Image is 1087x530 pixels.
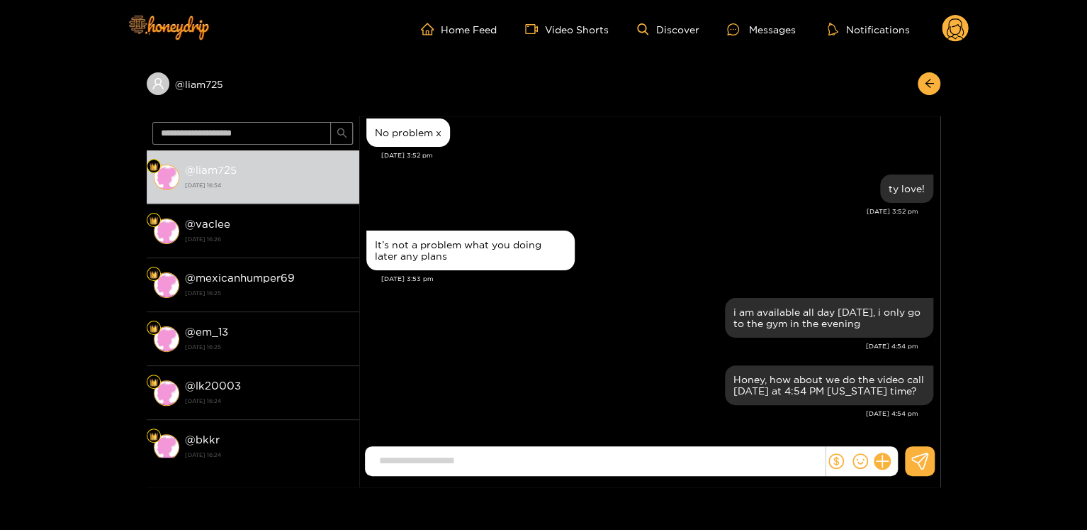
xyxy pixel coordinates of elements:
div: Aug. 24, 3:52 pm [366,118,450,147]
img: conversation [154,326,179,352]
strong: [DATE] 16:24 [185,394,352,407]
span: home [421,23,441,35]
button: search [330,122,353,145]
strong: [DATE] 16:26 [185,233,352,245]
img: conversation [154,165,179,190]
strong: [DATE] 16:24 [185,448,352,461]
div: Aug. 24, 3:52 pm [880,175,933,203]
a: Video Shorts [525,23,609,35]
strong: @ bkkr [185,434,220,446]
span: video-camera [525,23,545,35]
strong: @ mexicanhumper69 [185,272,295,284]
span: smile [852,453,868,469]
strong: @ vaclee [185,218,230,230]
img: conversation [154,380,179,406]
a: Discover [637,23,699,35]
span: arrow-left [924,78,935,90]
div: It’s not a problem what you doing later any plans [375,239,566,262]
strong: [DATE] 16:25 [185,287,352,299]
div: Aug. 24, 3:53 pm [366,231,575,270]
strong: [DATE] 16:25 [185,341,352,353]
img: Fan Level [150,324,158,333]
span: dollar [828,453,844,469]
div: Honey, how about we do the video call [DATE] at 4:54 PM [US_STATE] time? [733,374,925,397]
button: arrow-left [918,72,940,95]
button: dollar [826,451,847,472]
div: Aug. 24, 4:54 pm [725,365,933,405]
img: conversation [154,434,179,460]
img: Fan Level [150,432,158,441]
strong: @ lk20003 [185,380,241,392]
img: conversation [154,272,179,298]
div: [DATE] 3:53 pm [381,274,933,284]
div: No problem x [375,127,441,138]
img: Fan Level [150,378,158,387]
strong: @ liam725 [185,164,237,176]
span: search [337,128,347,140]
img: Fan Level [150,270,158,279]
div: ty love! [889,183,925,194]
div: Aug. 24, 4:54 pm [725,298,933,338]
span: user [152,77,164,90]
div: i am available all day [DATE], i only go to the gym in the evening [733,307,925,329]
a: Home Feed [421,23,497,35]
div: [DATE] 3:52 pm [381,150,933,160]
strong: @ em_13 [185,326,228,338]
img: Fan Level [150,216,158,225]
strong: [DATE] 16:54 [185,179,352,192]
div: @liam725 [147,72,359,95]
img: conversation [154,219,179,244]
div: [DATE] 4:54 pm [366,341,918,351]
div: [DATE] 3:52 pm [366,206,918,216]
div: Messages [727,21,795,38]
div: [DATE] 4:54 pm [366,409,918,419]
img: Fan Level [150,162,158,171]
button: Notifications [823,22,913,36]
